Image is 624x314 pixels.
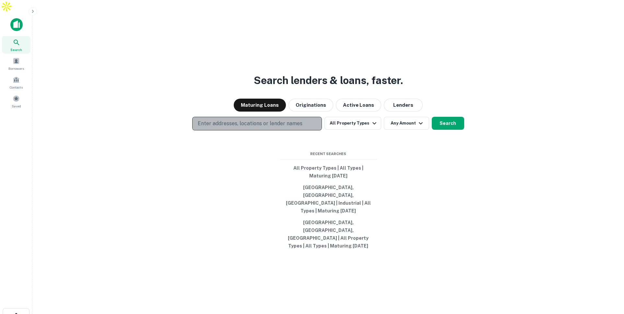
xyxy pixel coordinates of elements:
button: All Property Types [324,117,381,130]
a: Saved [2,92,30,110]
span: Contacts [10,85,23,90]
img: capitalize-icon.png [10,18,23,31]
a: Borrowers [2,55,30,72]
button: Search [432,117,464,130]
button: Any Amount [384,117,429,130]
h3: Search lenders & loans, faster. [254,73,403,88]
button: All Property Types | All Types | Maturing [DATE] [280,162,377,182]
span: Saved [12,103,21,109]
span: Search [10,47,22,52]
button: Active Loans [336,99,381,112]
button: Maturing Loans [234,99,286,112]
button: [GEOGRAPHIC_DATA], [GEOGRAPHIC_DATA], [GEOGRAPHIC_DATA] | All Property Types | All Types | Maturi... [280,217,377,252]
p: Enter addresses, locations or lender names [198,120,302,127]
iframe: Chat Widget [592,262,624,293]
button: Enter addresses, locations or lender names [192,117,322,130]
button: Originations [288,99,333,112]
button: Lenders [384,99,423,112]
span: Borrowers [8,66,24,71]
a: Contacts [2,74,30,91]
button: [GEOGRAPHIC_DATA], [GEOGRAPHIC_DATA], [GEOGRAPHIC_DATA] | Industrial | All Types | Maturing [DATE] [280,182,377,217]
span: Recent Searches [280,151,377,157]
a: Search [2,36,30,54]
